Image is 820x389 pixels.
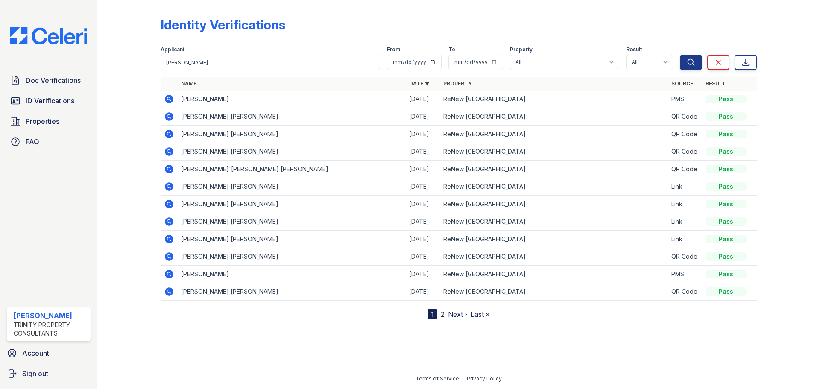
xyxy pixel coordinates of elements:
[706,112,747,121] div: Pass
[428,309,437,319] div: 1
[178,248,406,266] td: [PERSON_NAME] [PERSON_NAME]
[406,178,440,196] td: [DATE]
[706,182,747,191] div: Pass
[440,196,668,213] td: ReNew [GEOGRAPHIC_DATA]
[22,348,49,358] span: Account
[406,108,440,126] td: [DATE]
[668,266,702,283] td: PMS
[668,143,702,161] td: QR Code
[440,283,668,301] td: ReNew [GEOGRAPHIC_DATA]
[7,92,91,109] a: ID Verifications
[668,161,702,178] td: QR Code
[668,108,702,126] td: QR Code
[706,217,747,226] div: Pass
[26,137,39,147] span: FAQ
[440,91,668,108] td: ReNew [GEOGRAPHIC_DATA]
[387,46,400,53] label: From
[706,270,747,278] div: Pass
[406,126,440,143] td: [DATE]
[440,108,668,126] td: ReNew [GEOGRAPHIC_DATA]
[668,231,702,248] td: Link
[178,143,406,161] td: [PERSON_NAME] [PERSON_NAME]
[178,231,406,248] td: [PERSON_NAME] [PERSON_NAME]
[178,213,406,231] td: [PERSON_NAME] [PERSON_NAME]
[416,375,459,382] a: Terms of Service
[406,91,440,108] td: [DATE]
[467,375,502,382] a: Privacy Policy
[26,75,81,85] span: Doc Verifications
[178,126,406,143] td: [PERSON_NAME] [PERSON_NAME]
[706,287,747,296] div: Pass
[178,283,406,301] td: [PERSON_NAME] [PERSON_NAME]
[443,80,472,87] a: Property
[178,178,406,196] td: [PERSON_NAME] [PERSON_NAME]
[3,27,94,44] img: CE_Logo_Blue-a8612792a0a2168367f1c8372b55b34899dd931a85d93a1a3d3e32e68fde9ad4.png
[668,178,702,196] td: Link
[706,200,747,208] div: Pass
[3,365,94,382] a: Sign out
[161,46,184,53] label: Applicant
[406,161,440,178] td: [DATE]
[406,248,440,266] td: [DATE]
[626,46,642,53] label: Result
[668,213,702,231] td: Link
[178,91,406,108] td: [PERSON_NAME]
[178,196,406,213] td: [PERSON_NAME] [PERSON_NAME]
[440,231,668,248] td: ReNew [GEOGRAPHIC_DATA]
[440,213,668,231] td: ReNew [GEOGRAPHIC_DATA]
[406,196,440,213] td: [DATE]
[440,266,668,283] td: ReNew [GEOGRAPHIC_DATA]
[26,116,59,126] span: Properties
[668,196,702,213] td: Link
[406,143,440,161] td: [DATE]
[668,91,702,108] td: PMS
[440,248,668,266] td: ReNew [GEOGRAPHIC_DATA]
[178,266,406,283] td: [PERSON_NAME]
[471,310,489,319] a: Last »
[706,95,747,103] div: Pass
[14,321,87,338] div: Trinity Property Consultants
[440,178,668,196] td: ReNew [GEOGRAPHIC_DATA]
[406,283,440,301] td: [DATE]
[22,369,48,379] span: Sign out
[406,266,440,283] td: [DATE]
[706,147,747,156] div: Pass
[668,248,702,266] td: QR Code
[668,283,702,301] td: QR Code
[462,375,464,382] div: |
[14,310,87,321] div: [PERSON_NAME]
[181,80,196,87] a: Name
[3,345,94,362] a: Account
[161,17,285,32] div: Identity Verifications
[7,113,91,130] a: Properties
[7,133,91,150] a: FAQ
[440,126,668,143] td: ReNew [GEOGRAPHIC_DATA]
[706,80,726,87] a: Result
[448,310,467,319] a: Next ›
[178,161,406,178] td: [PERSON_NAME]'[PERSON_NAME] [PERSON_NAME]
[706,235,747,243] div: Pass
[668,126,702,143] td: QR Code
[7,72,91,89] a: Doc Verifications
[448,46,455,53] label: To
[510,46,533,53] label: Property
[406,231,440,248] td: [DATE]
[706,165,747,173] div: Pass
[706,130,747,138] div: Pass
[706,252,747,261] div: Pass
[441,310,445,319] a: 2
[406,213,440,231] td: [DATE]
[409,80,430,87] a: Date ▼
[440,161,668,178] td: ReNew [GEOGRAPHIC_DATA]
[26,96,74,106] span: ID Verifications
[440,143,668,161] td: ReNew [GEOGRAPHIC_DATA]
[161,55,380,70] input: Search by name or phone number
[178,108,406,126] td: [PERSON_NAME] [PERSON_NAME]
[671,80,693,87] a: Source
